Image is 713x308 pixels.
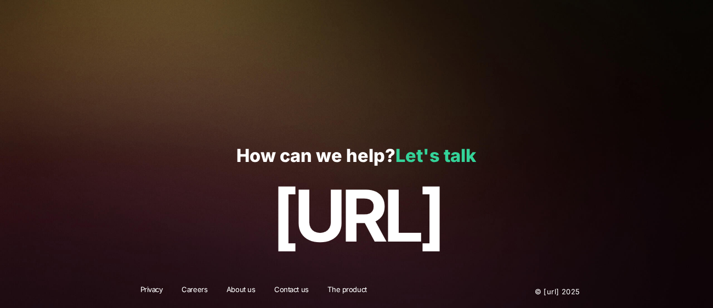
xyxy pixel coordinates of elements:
[267,284,316,299] a: Contact us
[219,284,263,299] a: About us
[320,284,374,299] a: The product
[24,146,689,166] p: How can we help?
[174,284,214,299] a: Careers
[468,284,580,299] p: © [URL] 2025
[24,176,689,256] p: [URL]
[133,284,170,299] a: Privacy
[395,145,476,166] a: Let's talk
